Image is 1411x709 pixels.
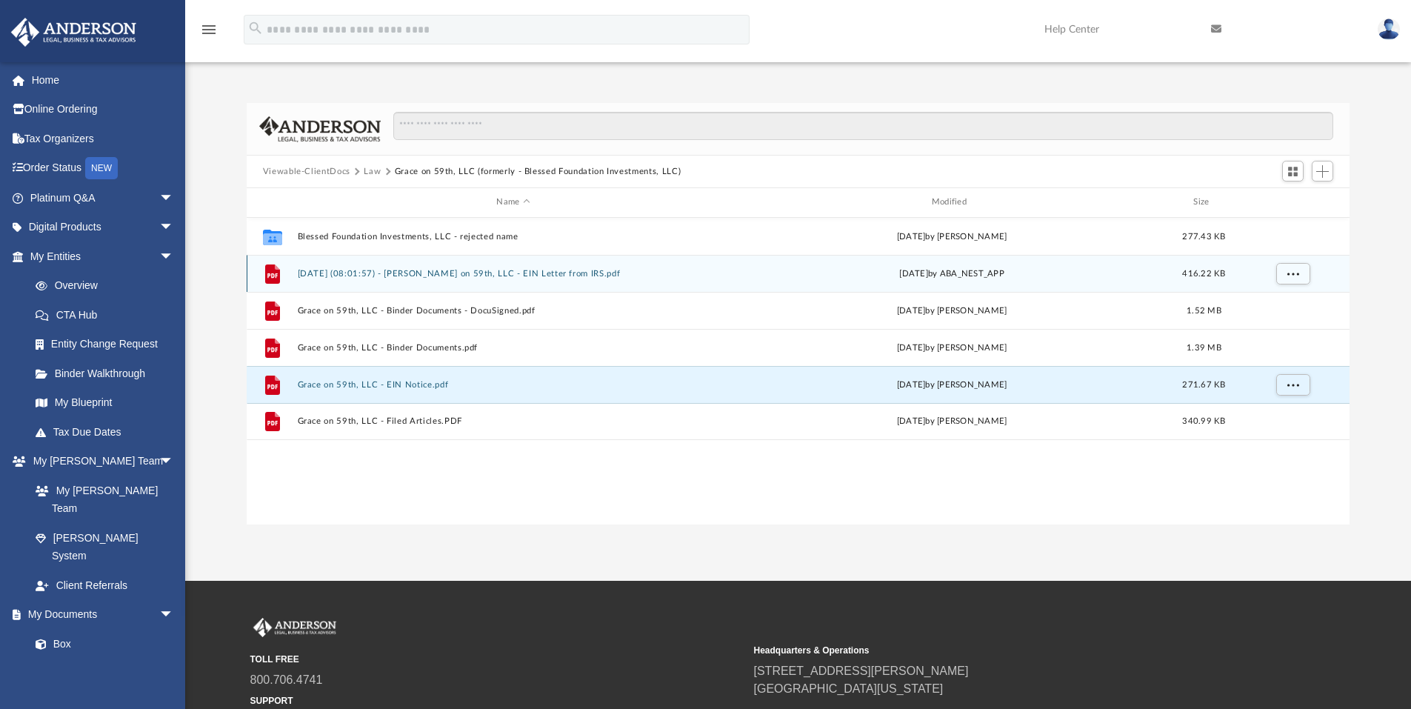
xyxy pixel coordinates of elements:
[250,618,339,637] img: Anderson Advisors Platinum Portal
[10,95,196,124] a: Online Ordering
[1182,380,1225,388] span: 271.67 KB
[1187,306,1221,314] span: 1.52 MB
[159,242,189,272] span: arrow_drop_down
[159,600,189,630] span: arrow_drop_down
[1275,262,1310,284] button: More options
[1240,196,1344,209] div: id
[253,196,290,209] div: id
[297,380,729,390] button: Grace on 59th, LLC - EIN Notice.pdf
[21,476,181,523] a: My [PERSON_NAME] Team
[1312,161,1334,182] button: Add
[10,600,189,630] a: My Documentsarrow_drop_down
[735,341,1167,354] div: [DATE] by [PERSON_NAME]
[364,165,381,179] button: Law
[754,682,944,695] a: [GEOGRAPHIC_DATA][US_STATE]
[247,218,1350,525] div: grid
[735,196,1168,209] div: Modified
[296,196,729,209] div: Name
[896,417,925,425] span: [DATE]
[735,415,1167,428] div: by [PERSON_NAME]
[7,18,141,47] img: Anderson Advisors Platinum Portal
[200,21,218,39] i: menu
[297,232,729,242] button: Blessed Foundation Investments, LLC - rejected name
[1174,196,1233,209] div: Size
[200,28,218,39] a: menu
[1187,343,1221,351] span: 1.39 MB
[395,165,681,179] button: Grace on 59th, LLC (formerly - Blessed Foundation Investments, LLC)
[21,417,196,447] a: Tax Due Dates
[10,447,189,476] a: My [PERSON_NAME] Teamarrow_drop_down
[263,165,350,179] button: Viewable-ClientDocs
[10,213,196,242] a: Digital Productsarrow_drop_down
[21,359,196,388] a: Binder Walkthrough
[297,343,729,353] button: Grace on 59th, LLC - Binder Documents.pdf
[159,213,189,243] span: arrow_drop_down
[250,653,744,666] small: TOLL FREE
[159,447,189,477] span: arrow_drop_down
[21,659,189,688] a: Meeting Minutes
[10,183,196,213] a: Platinum Q&Aarrow_drop_down
[297,416,729,426] button: Grace on 59th, LLC - Filed Articles.PDF
[735,304,1167,317] div: [DATE] by [PERSON_NAME]
[735,267,1167,280] div: [DATE] by ABA_NEST_APP
[21,570,189,600] a: Client Referrals
[393,112,1333,140] input: Search files and folders
[1378,19,1400,40] img: User Pic
[297,306,729,316] button: Grace on 59th, LLC - Binder Documents - DocuSigned.pdf
[21,388,189,418] a: My Blueprint
[754,644,1247,657] small: Headquarters & Operations
[297,269,729,279] button: [DATE] (08:01:57) - [PERSON_NAME] on 59th, LLC - EIN Letter from IRS.pdf
[250,694,744,708] small: SUPPORT
[250,673,323,686] a: 800.706.4741
[247,20,264,36] i: search
[10,65,196,95] a: Home
[85,157,118,179] div: NEW
[1182,232,1225,240] span: 277.43 KB
[1282,161,1304,182] button: Switch to Grid View
[10,153,196,184] a: Order StatusNEW
[21,300,196,330] a: CTA Hub
[21,523,189,570] a: [PERSON_NAME] System
[21,330,196,359] a: Entity Change Request
[1182,269,1225,277] span: 416.22 KB
[10,242,196,271] a: My Entitiesarrow_drop_down
[10,124,196,153] a: Tax Organizers
[21,271,196,301] a: Overview
[1275,373,1310,396] button: More options
[735,378,1167,391] div: [DATE] by [PERSON_NAME]
[21,629,181,659] a: Box
[754,665,969,677] a: [STREET_ADDRESS][PERSON_NAME]
[735,230,1167,243] div: [DATE] by [PERSON_NAME]
[159,183,189,213] span: arrow_drop_down
[1182,417,1225,425] span: 340.99 KB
